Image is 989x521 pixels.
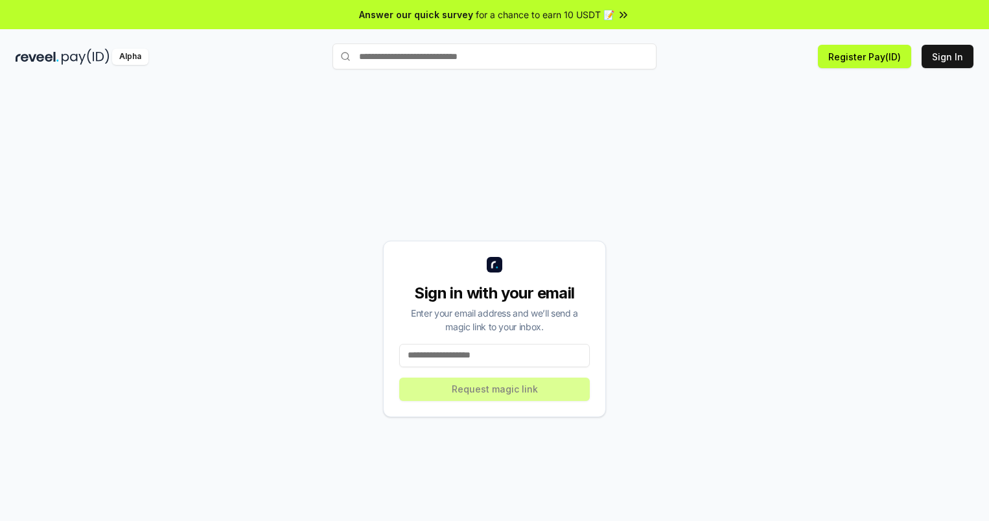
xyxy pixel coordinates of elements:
button: Sign In [922,45,973,68]
img: pay_id [62,49,110,65]
span: Answer our quick survey [359,8,473,21]
img: logo_small [487,257,502,273]
img: reveel_dark [16,49,59,65]
span: for a chance to earn 10 USDT 📝 [476,8,614,21]
button: Register Pay(ID) [818,45,911,68]
div: Alpha [112,49,148,65]
div: Enter your email address and we’ll send a magic link to your inbox. [399,306,590,333]
div: Sign in with your email [399,283,590,304]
